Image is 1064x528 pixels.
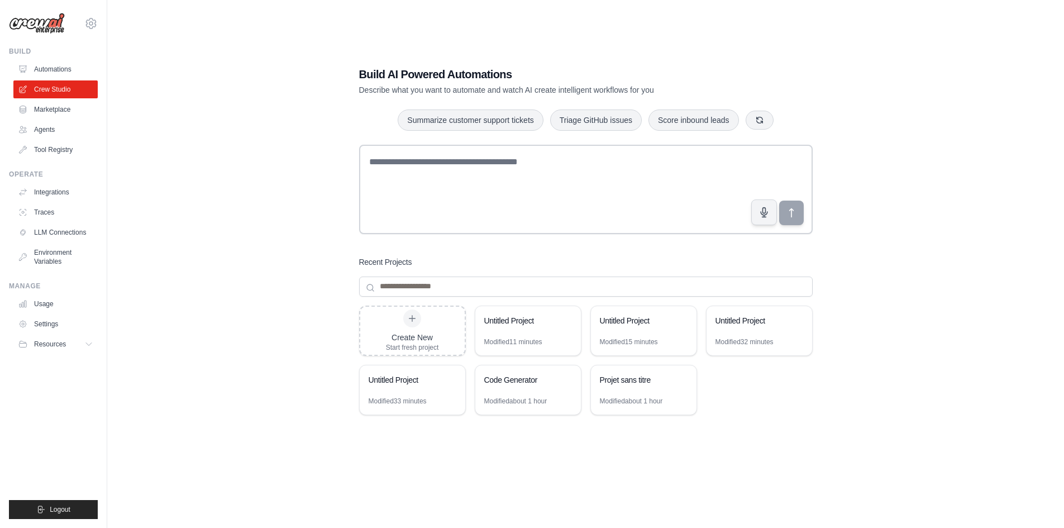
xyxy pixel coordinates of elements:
div: Untitled Project [369,374,445,386]
div: Modified about 1 hour [484,397,547,406]
div: Modified 33 minutes [369,397,427,406]
div: Build [9,47,98,56]
a: LLM Connections [13,223,98,241]
div: Untitled Project [484,315,561,326]
p: Describe what you want to automate and watch AI create intelligent workflows for you [359,84,734,96]
div: Operate [9,170,98,179]
a: Crew Studio [13,80,98,98]
div: Modified 11 minutes [484,337,542,346]
div: Untitled Project [715,315,792,326]
div: Modified 15 minutes [600,337,658,346]
a: Agents [13,121,98,139]
h3: Recent Projects [359,256,412,268]
div: Manage [9,282,98,291]
a: Traces [13,203,98,221]
a: Usage [13,295,98,313]
a: Environment Variables [13,244,98,270]
a: Tool Registry [13,141,98,159]
div: Create New [386,332,439,343]
a: Automations [13,60,98,78]
h1: Build AI Powered Automations [359,66,734,82]
button: Score inbound leads [648,110,739,131]
button: Triage GitHub issues [550,110,642,131]
div: Projet sans titre [600,374,676,386]
button: Click to speak your automation idea [751,199,777,225]
div: Modified 32 minutes [715,337,774,346]
div: Untitled Project [600,315,676,326]
img: Logo [9,13,65,34]
button: Summarize customer support tickets [398,110,543,131]
span: Logout [50,505,70,514]
span: Resources [34,340,66,349]
div: Code Generator [484,374,561,386]
a: Integrations [13,183,98,201]
div: Modified about 1 hour [600,397,663,406]
button: Logout [9,500,98,519]
button: Resources [13,335,98,353]
button: Get new suggestions [746,111,774,130]
a: Marketplace [13,101,98,118]
a: Settings [13,315,98,333]
div: Start fresh project [386,343,439,352]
